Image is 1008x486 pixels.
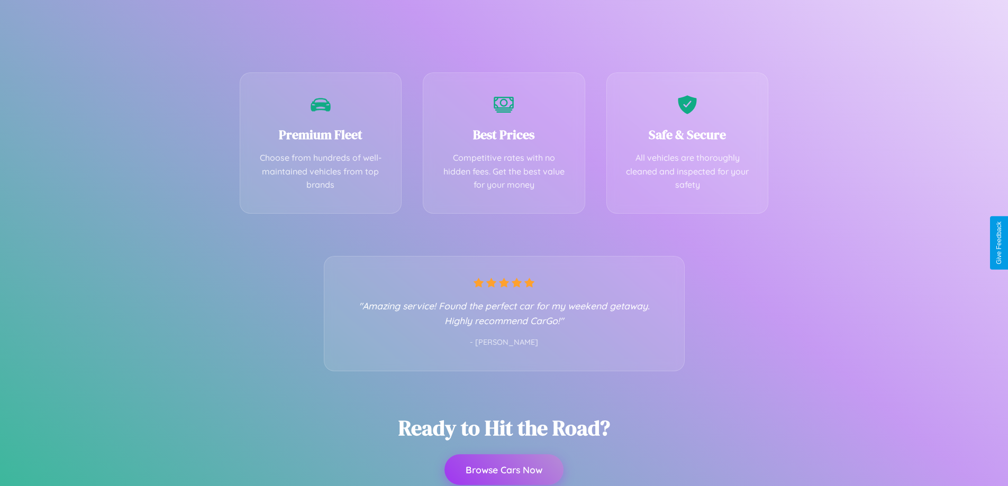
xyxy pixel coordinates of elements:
p: "Amazing service! Found the perfect car for my weekend getaway. Highly recommend CarGo!" [346,298,663,328]
h3: Best Prices [439,126,569,143]
p: Choose from hundreds of well-maintained vehicles from top brands [256,151,386,192]
p: Competitive rates with no hidden fees. Get the best value for your money [439,151,569,192]
div: Give Feedback [995,222,1003,264]
h3: Safe & Secure [623,126,752,143]
h3: Premium Fleet [256,126,386,143]
p: - [PERSON_NAME] [346,336,663,350]
h2: Ready to Hit the Road? [398,414,610,442]
button: Browse Cars Now [444,454,564,485]
p: All vehicles are thoroughly cleaned and inspected for your safety [623,151,752,192]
